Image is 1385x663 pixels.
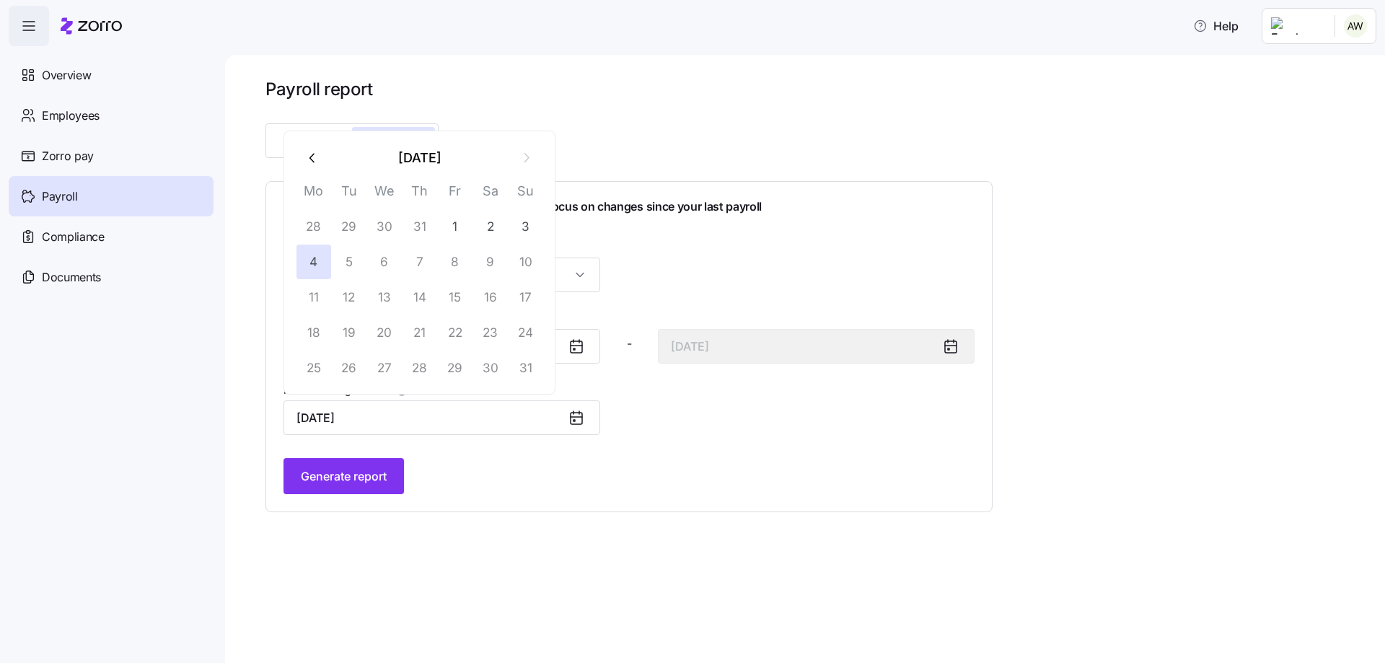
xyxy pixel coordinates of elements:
[438,245,472,279] button: 8 August 2025
[438,351,472,385] button: 29 August 2025
[437,180,472,208] th: Fr
[296,280,331,315] button: 11 August 2025
[9,55,214,95] a: Overview
[42,147,94,165] span: Zorro pay
[367,280,402,315] button: 13 August 2025
[296,315,331,350] button: 18 August 2025
[473,315,508,350] button: 23 August 2025
[283,400,600,435] input: Date of last payroll update
[296,245,331,279] button: 4 August 2025
[9,176,214,216] a: Payroll
[296,209,331,244] button: 28 July 2025
[9,257,214,297] a: Documents
[438,209,472,244] button: 1 August 2025
[42,268,101,286] span: Documents
[403,209,437,244] button: 31 July 2025
[367,351,402,385] button: 27 August 2025
[1193,17,1239,35] span: Help
[330,140,509,175] button: [DATE]
[1182,12,1250,40] button: Help
[367,209,402,244] button: 30 July 2025
[367,315,402,350] button: 20 August 2025
[9,216,214,257] a: Compliance
[509,280,543,315] button: 17 August 2025
[473,351,508,385] button: 30 August 2025
[509,245,543,279] button: 10 August 2025
[1344,14,1367,38] img: a752c2d36b0442e2a27e2322acb688a5
[283,199,975,214] h1: See pay period deductions/reimbursements, with focus on changes since your last payroll
[42,188,78,206] span: Payroll
[366,180,402,208] th: We
[627,335,632,353] span: -
[332,245,366,279] button: 5 August 2025
[473,209,508,244] button: 2 August 2025
[438,280,472,315] button: 15 August 2025
[403,315,437,350] button: 21 August 2025
[265,78,993,100] h1: Payroll report
[9,95,214,136] a: Employees
[509,209,543,244] button: 3 August 2025
[473,280,508,315] button: 16 August 2025
[332,280,366,315] button: 12 August 2025
[509,315,543,350] button: 24 August 2025
[403,280,437,315] button: 14 August 2025
[1271,17,1323,35] img: Employer logo
[402,180,437,208] th: Th
[509,351,543,385] button: 31 August 2025
[283,458,404,494] button: Generate report
[658,329,975,364] input: End date
[296,180,331,208] th: Mo
[472,180,508,208] th: Sa
[332,351,366,385] button: 26 August 2025
[508,180,543,208] th: Su
[42,107,100,125] span: Employees
[332,315,366,350] button: 19 August 2025
[331,180,366,208] th: Tu
[42,66,91,84] span: Overview
[403,245,437,279] button: 7 August 2025
[42,228,105,246] span: Compliance
[301,467,387,485] span: Generate report
[332,209,366,244] button: 29 July 2025
[296,351,331,385] button: 25 August 2025
[438,315,472,350] button: 22 August 2025
[403,351,437,385] button: 28 August 2025
[367,245,402,279] button: 6 August 2025
[473,245,508,279] button: 9 August 2025
[9,136,214,176] a: Zorro pay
